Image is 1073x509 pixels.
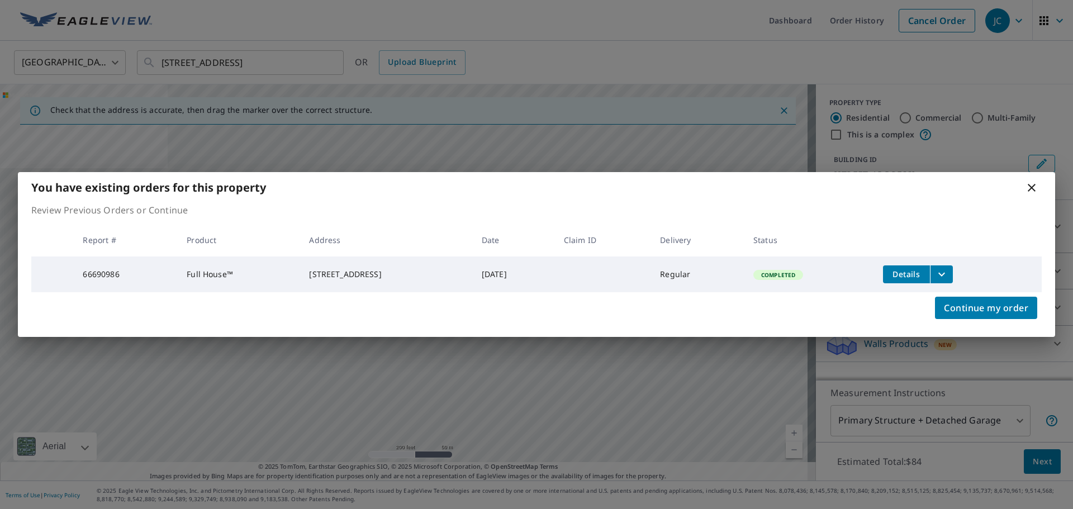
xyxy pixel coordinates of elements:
[178,223,300,256] th: Product
[651,223,744,256] th: Delivery
[930,265,953,283] button: filesDropdownBtn-66690986
[890,269,923,279] span: Details
[473,256,555,292] td: [DATE]
[178,256,300,292] td: Full House™
[31,203,1042,217] p: Review Previous Orders or Continue
[744,223,874,256] th: Status
[74,256,178,292] td: 66690986
[944,300,1028,316] span: Continue my order
[31,180,266,195] b: You have existing orders for this property
[473,223,555,256] th: Date
[309,269,464,280] div: [STREET_ADDRESS]
[935,297,1037,319] button: Continue my order
[754,271,802,279] span: Completed
[300,223,473,256] th: Address
[74,223,178,256] th: Report #
[651,256,744,292] td: Regular
[555,223,651,256] th: Claim ID
[883,265,930,283] button: detailsBtn-66690986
